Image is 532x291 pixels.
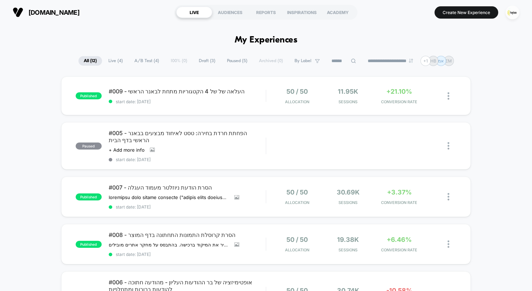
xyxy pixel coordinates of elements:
[78,56,102,66] span: All ( 12 )
[337,189,360,196] span: 30.69k
[109,242,229,247] span: ההשערה שלנו: הסרת קרוסלת התמונות הקטנה בתחתית דף המוצר תפחית עומס חזותי והסחות דעת, תשפר את חוויי...
[248,7,284,18] div: REPORTS
[420,56,431,66] div: + 1
[109,157,266,162] span: start date: [DATE]
[222,56,253,66] span: Paused ( 5 )
[324,247,372,252] span: Sessions
[448,92,449,100] img: close
[109,194,229,200] span: loremipsu dolo sitame consecte ("adipis elits doeiusmo temp...") inci utla etdol magn aliq eni ad...
[286,236,308,243] span: 50 / 50
[324,99,372,104] span: Sessions
[76,92,102,99] span: published
[284,7,320,18] div: INSPIRATIONS
[445,58,452,64] p: EM
[503,5,521,20] button: ppic
[448,240,449,248] img: close
[109,231,266,238] span: #008 - הסרת קרוסלת התמונות התחתונה בדף המוצר
[103,56,128,66] span: Live ( 4 )
[176,7,212,18] div: LIVE
[76,193,102,200] span: published
[294,58,311,64] span: By Label
[337,236,359,243] span: 19.38k
[324,200,372,205] span: Sessions
[448,193,449,200] img: close
[109,204,266,210] span: start date: [DATE]
[320,7,356,18] div: ACADEMY
[448,142,449,150] img: close
[375,247,423,252] span: CONVERSION RATE
[375,200,423,205] span: CONVERSION RATE
[109,252,266,257] span: start date: [DATE]
[285,99,309,104] span: Allocation
[506,6,519,19] img: ppic
[76,143,102,150] span: paused
[435,6,498,19] button: Create New Experience
[286,189,308,196] span: 50 / 50
[375,99,423,104] span: CONVERSION RATE
[109,147,145,153] span: + Add more info
[212,7,248,18] div: AUDIENCES
[76,241,102,248] span: published
[109,184,266,191] span: #007 - הסרת הודעת ניוזלטר מעמוד העגלה
[28,9,80,16] span: [DOMAIN_NAME]
[285,200,309,205] span: Allocation
[109,99,266,104] span: start date: [DATE]
[13,7,23,18] img: Visually logo
[109,88,266,95] span: #009 - העלאה של של 4 הקטגוריות מתחת לבאנר הראשי
[194,56,221,66] span: Draft ( 3 )
[235,35,298,45] h1: My Experiences
[387,236,412,243] span: +6.46%
[338,88,358,95] span: 11.95k
[386,88,412,95] span: +21.10%
[11,7,82,18] button: [DOMAIN_NAME]
[285,247,309,252] span: Allocation
[387,189,412,196] span: +3.37%
[409,59,413,63] img: end
[286,88,308,95] span: 50 / 50
[109,130,266,144] span: #005 - הפחתת חרדת בחירה: טסט לאיחוד מבצעים בבאנר הראשי בדף הבית
[430,58,436,64] p: HB
[438,58,444,64] p: אמ
[129,56,164,66] span: A/B Test ( 4 )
